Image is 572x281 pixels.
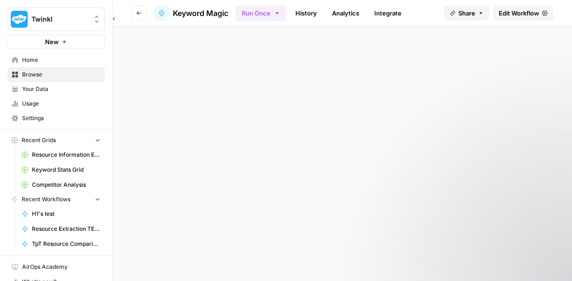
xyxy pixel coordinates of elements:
span: New [45,37,59,46]
a: Keyword Magic [154,6,228,21]
span: Home [22,56,100,64]
a: Home [8,53,105,68]
span: H1's test [32,210,100,218]
span: Browse [22,70,100,79]
a: Browse [8,67,105,82]
a: Settings [8,111,105,126]
button: Run Once [236,5,286,21]
a: Edit Workflow [493,6,553,21]
span: Edit Workflow [499,8,539,18]
button: Recent Grids [8,133,105,147]
a: Keyword Stats Grid [17,162,105,177]
button: New [8,35,105,49]
span: TpT Resource Comparison [32,240,100,248]
a: Usage [8,96,105,111]
span: Settings [22,114,100,122]
span: Keyword Stats Grid [32,166,100,174]
a: Your Data [8,82,105,97]
a: Resource Information Extraction and Descriptions [17,147,105,162]
a: Integrate [369,6,407,21]
a: Competitor Analysis [17,177,105,192]
img: Twinkl Logo [11,11,28,28]
span: AirOps Academy [22,263,100,271]
span: Resource Information Extraction and Descriptions [32,151,100,159]
a: H1's test [17,206,105,221]
a: AirOps Academy [8,259,105,274]
span: Recent Grids [22,136,56,144]
a: Resource Extraction TEST [17,221,105,236]
span: Resource Extraction TEST [32,225,100,233]
button: Recent Workflows [8,192,105,206]
a: TpT Resource Comparison [17,236,105,251]
a: Analytics [326,6,365,21]
span: Usage [22,99,100,108]
button: Workspace: Twinkl [8,8,105,31]
span: Recent Workflows [22,195,70,204]
button: Share [444,6,489,21]
span: Share [458,8,475,18]
span: Your Data [22,85,100,93]
a: History [290,6,323,21]
span: Keyword Magic [173,8,228,19]
span: Competitor Analysis [32,181,100,189]
span: Twinkl [31,15,88,24]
